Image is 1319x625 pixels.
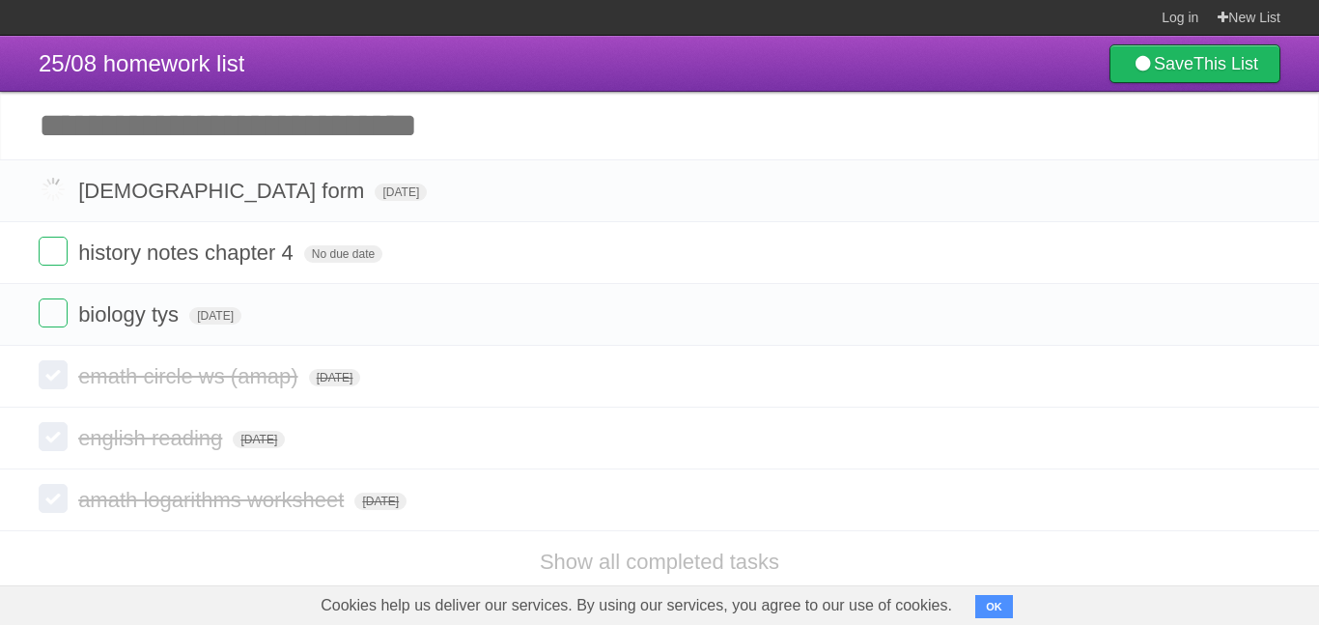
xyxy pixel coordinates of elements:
[39,422,68,451] label: Done
[78,488,349,512] span: amath logarithms worksheet
[189,307,241,325] span: [DATE]
[78,241,298,265] span: history notes chapter 4
[39,50,244,76] span: 25/08 homework list
[975,595,1013,618] button: OK
[354,493,407,510] span: [DATE]
[540,550,779,574] a: Show all completed tasks
[39,484,68,513] label: Done
[78,426,227,450] span: english reading
[375,184,427,201] span: [DATE]
[39,237,68,266] label: Done
[78,179,369,203] span: [DEMOGRAPHIC_DATA] form
[39,298,68,327] label: Done
[1193,54,1258,73] b: This List
[1109,44,1280,83] a: SaveThis List
[39,360,68,389] label: Done
[39,175,68,204] label: Done
[309,369,361,386] span: [DATE]
[304,245,382,263] span: No due date
[301,586,971,625] span: Cookies help us deliver our services. By using our services, you agree to our use of cookies.
[78,302,183,327] span: biology tys
[233,431,285,448] span: [DATE]
[78,364,302,388] span: emath circle ws (amap)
